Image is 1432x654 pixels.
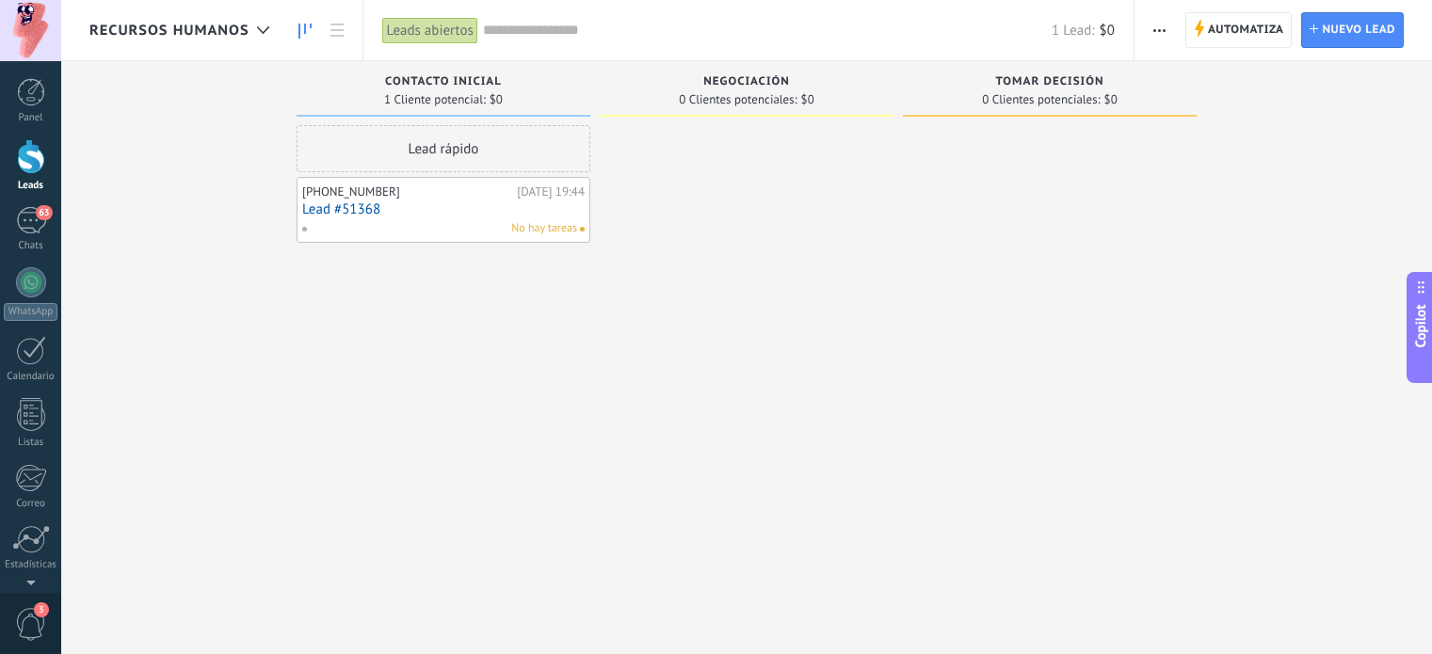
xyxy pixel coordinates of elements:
[4,240,58,252] div: Chats
[679,94,796,105] span: 0 Clientes potenciales:
[1100,22,1115,40] span: $0
[982,94,1100,105] span: 0 Clientes potenciales:
[321,12,353,49] a: Lista
[289,12,321,49] a: Leads
[1185,12,1293,48] a: Automatiza
[1052,22,1094,40] span: 1 Lead:
[912,75,1187,91] div: Tomar decisión
[384,94,486,105] span: 1 Cliente potencial:
[517,184,585,199] div: [DATE] 19:44
[1146,12,1173,48] button: Más
[1322,13,1395,47] span: Nuevo lead
[995,75,1103,88] span: Tomar decisión
[511,220,577,237] span: No hay tareas
[703,75,790,88] span: Negociación
[382,17,478,44] div: Leads abiertos
[1208,13,1284,47] span: Automatiza
[1301,12,1404,48] a: Nuevo lead
[34,602,49,617] span: 3
[4,371,58,383] div: Calendario
[1104,94,1118,105] span: $0
[4,559,58,571] div: Estadísticas
[4,498,58,510] div: Correo
[609,75,884,91] div: Negociación
[4,112,58,124] div: Panel
[4,180,58,192] div: Leads
[385,75,502,88] span: Contacto inicial
[297,125,590,172] div: Lead rápido
[36,205,52,220] span: 63
[4,303,57,321] div: WhatsApp
[4,437,58,449] div: Listas
[306,75,581,91] div: Contacto inicial
[801,94,814,105] span: $0
[1411,304,1430,347] span: Copilot
[302,201,585,217] a: Lead #51368
[302,184,512,199] div: [PHONE_NUMBER]
[490,94,503,105] span: $0
[580,227,585,231] span: No hay nada asignado
[89,22,249,40] span: Recursos Humanos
